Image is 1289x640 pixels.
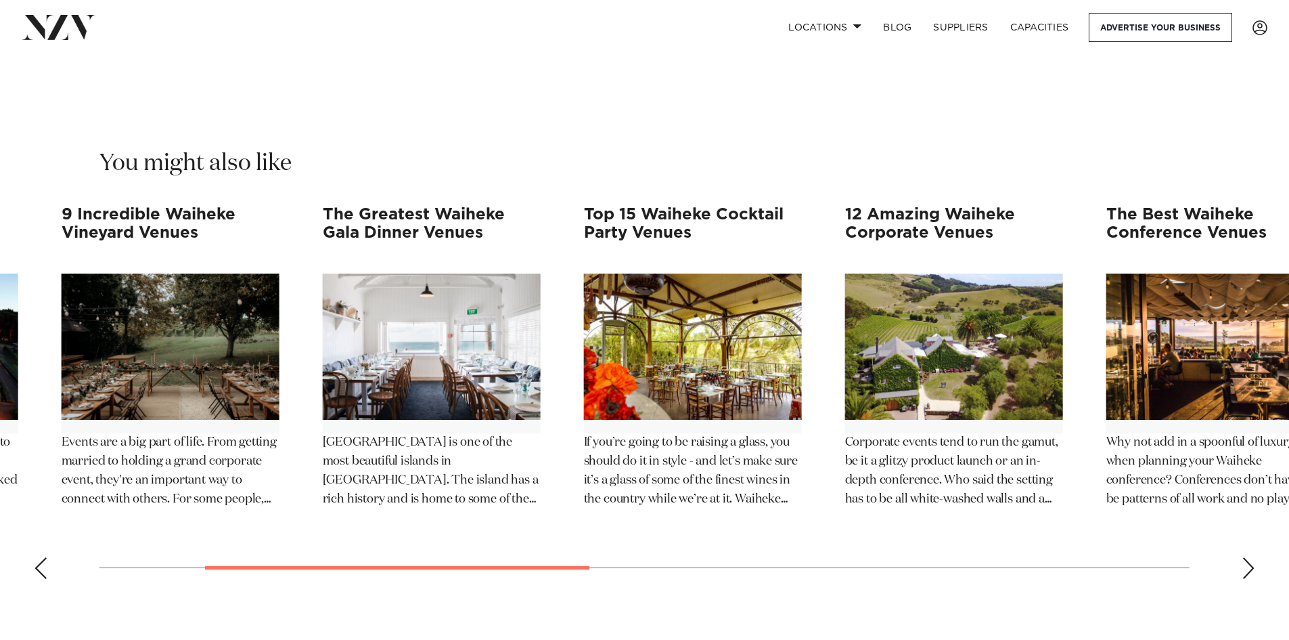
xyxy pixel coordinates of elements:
h3: Top 15 Waiheke Cocktail Party Venues [584,206,802,259]
a: Advertise your business [1089,13,1232,42]
img: Top 15 Waiheke Cocktail Party Venues [584,274,802,420]
swiper-slide: 3 / 12 [323,206,541,525]
swiper-slide: 5 / 12 [845,206,1063,525]
swiper-slide: 4 / 12 [584,206,802,525]
p: [GEOGRAPHIC_DATA] is one of the most beautiful islands in [GEOGRAPHIC_DATA]. The island has a ric... [323,433,541,509]
a: Locations [777,13,872,42]
h2: You might also like [99,148,292,179]
a: The Greatest Waiheke Gala Dinner Venues The Greatest Waiheke Gala Dinner Venues [GEOGRAPHIC_DATA]... [323,206,541,509]
p: If you’re going to be raising a glass, you should do it in style - and let’s make sure it’s a gla... [584,433,802,509]
img: 9 Incredible Waiheke Vineyard Venues [62,274,279,420]
img: nzv-logo.png [22,15,95,39]
a: BLOG [872,13,922,42]
a: Top 15 Waiheke Cocktail Party Venues Top 15 Waiheke Cocktail Party Venues If you’re going to be r... [584,206,802,509]
a: 9 Incredible Waiheke Vineyard Venues 9 Incredible Waiheke Vineyard Venues Events are a big part o... [62,206,279,509]
a: SUPPLIERS [922,13,999,42]
img: The Greatest Waiheke Gala Dinner Venues [323,274,541,420]
h3: 9 Incredible Waiheke Vineyard Venues [62,206,279,259]
h3: 12 Amazing Waiheke Corporate Venues [845,206,1063,259]
img: 12 Amazing Waiheke Corporate Venues [845,274,1063,420]
p: Corporate events tend to run the gamut, be it a glitzy product launch or an in-depth conference. ... [845,433,1063,509]
a: 12 Amazing Waiheke Corporate Venues 12 Amazing Waiheke Corporate Venues Corporate events tend to ... [845,206,1063,509]
h3: The Greatest Waiheke Gala Dinner Venues [323,206,541,259]
a: Capacities [999,13,1080,42]
swiper-slide: 2 / 12 [62,206,279,525]
p: Events are a big part of life. From getting married to holding a grand corporate event, they're a... [62,433,279,509]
